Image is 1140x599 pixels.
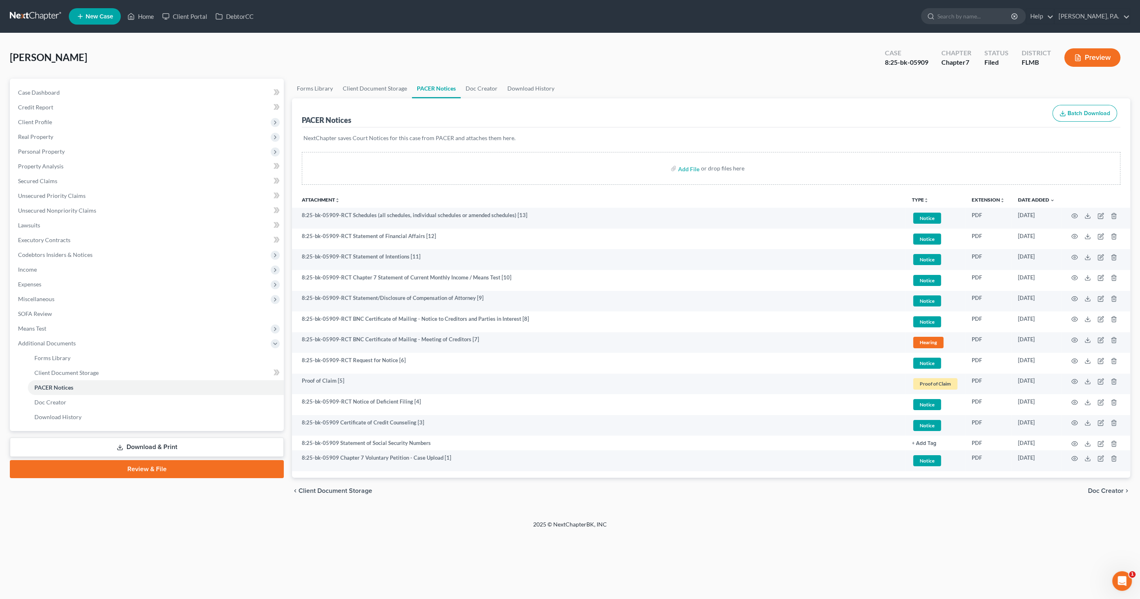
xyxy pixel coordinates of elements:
td: PDF [965,332,1011,353]
td: [DATE] [1011,208,1061,229]
td: [DATE] [1011,291,1061,312]
td: [DATE] [1011,415,1061,436]
a: Notice [912,253,959,266]
a: Property Analysis [11,159,284,174]
span: Proof of Claim [913,378,957,389]
p: NextChapter saves Court Notices for this case from PACER and attaches them here. [303,134,1119,142]
span: Batch Download [1068,110,1110,117]
span: Executory Contracts [18,236,70,243]
span: 7 [966,58,969,66]
td: 8:25-bk-05909-RCT Request for Notice [6] [292,353,905,374]
a: PACER Notices [412,79,461,98]
a: Lawsuits [11,218,284,233]
td: 8:25-bk-05909 Chapter 7 Voluntary Petition - Case Upload [1] [292,450,905,471]
div: District [1022,48,1051,58]
a: Notice [912,356,959,370]
td: 8:25-bk-05909-RCT Schedules (all schedules, individual schedules or amended schedules) [13] [292,208,905,229]
td: PDF [965,270,1011,291]
a: + Add Tag [912,439,959,447]
div: or drop files here [701,164,744,172]
button: + Add Tag [912,441,936,446]
span: Download History [34,413,81,420]
a: Credit Report [11,100,284,115]
button: Doc Creator chevron_right [1088,488,1130,494]
span: New Case [86,14,113,20]
div: Chapter [941,48,971,58]
div: FLMB [1022,58,1051,67]
span: Notice [913,254,941,265]
a: Download History [502,79,559,98]
span: Forms Library [34,354,70,361]
i: chevron_right [1124,488,1130,494]
span: [PERSON_NAME] [10,51,87,63]
td: [DATE] [1011,450,1061,471]
a: Client Document Storage [28,365,284,380]
td: [DATE] [1011,394,1061,415]
span: Notice [913,316,941,327]
span: Secured Claims [18,177,57,184]
td: PDF [965,450,1011,471]
a: Notice [912,398,959,411]
a: Notice [912,419,959,432]
i: expand_more [1050,198,1055,203]
td: [DATE] [1011,229,1061,250]
a: Forms Library [292,79,338,98]
td: [DATE] [1011,353,1061,374]
i: unfold_more [335,198,340,203]
a: Client Document Storage [338,79,412,98]
span: Lawsuits [18,222,40,229]
iframe: Intercom live chat [1112,571,1132,591]
span: Unsecured Priority Claims [18,192,86,199]
td: PDF [965,436,1011,450]
a: DebtorCC [211,9,258,24]
i: chevron_left [292,488,299,494]
i: unfold_more [924,198,929,203]
button: Preview [1064,48,1120,67]
a: Proof of Claim [912,377,959,390]
a: Doc Creator [28,395,284,410]
div: Filed [984,58,1009,67]
span: Income [18,266,37,273]
td: PDF [965,291,1011,312]
td: 8:25-bk-05909-RCT Statement/Disclosure of Compensation of Attorney [9] [292,291,905,312]
span: Real Property [18,133,53,140]
span: Means Test [18,325,46,332]
span: Notice [913,213,941,224]
td: [DATE] [1011,311,1061,332]
td: 8:25-bk-05909-RCT BNC Certificate of Mailing - Meeting of Creditors [7] [292,332,905,353]
a: PACER Notices [28,380,284,395]
div: 8:25-bk-05909 [885,58,928,67]
span: Credit Report [18,104,53,111]
span: Client Profile [18,118,52,125]
td: PDF [965,374,1011,395]
button: TYPEunfold_more [912,197,929,203]
span: PACER Notices [34,384,73,391]
a: Download History [28,410,284,424]
span: SOFA Review [18,310,52,317]
a: Notice [912,294,959,308]
a: Unsecured Priority Claims [11,188,284,203]
span: Miscellaneous [18,295,54,302]
td: 8:25-bk-05909 Statement of Social Security Numbers [292,436,905,450]
td: [DATE] [1011,270,1061,291]
span: Notice [913,275,941,286]
span: Notice [913,295,941,306]
a: Help [1026,9,1054,24]
a: Attachmentunfold_more [302,197,340,203]
a: Home [123,9,158,24]
td: 8:25-bk-05909-RCT Chapter 7 Statement of Current Monthly Income / Means Test [10] [292,270,905,291]
div: PACER Notices [302,115,351,125]
a: Notice [912,315,959,329]
a: Doc Creator [461,79,502,98]
a: Review & File [10,460,284,478]
span: Client Document Storage [299,488,372,494]
span: Expenses [18,281,41,288]
td: 8:25-bk-05909-RCT Statement of Financial Affairs [12] [292,229,905,250]
td: PDF [965,311,1011,332]
div: Chapter [941,58,971,67]
a: Case Dashboard [11,85,284,100]
span: Case Dashboard [18,89,60,96]
td: 8:25-bk-05909-RCT Notice of Deficient Filing [4] [292,394,905,415]
td: [DATE] [1011,436,1061,450]
span: Property Analysis [18,163,63,170]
